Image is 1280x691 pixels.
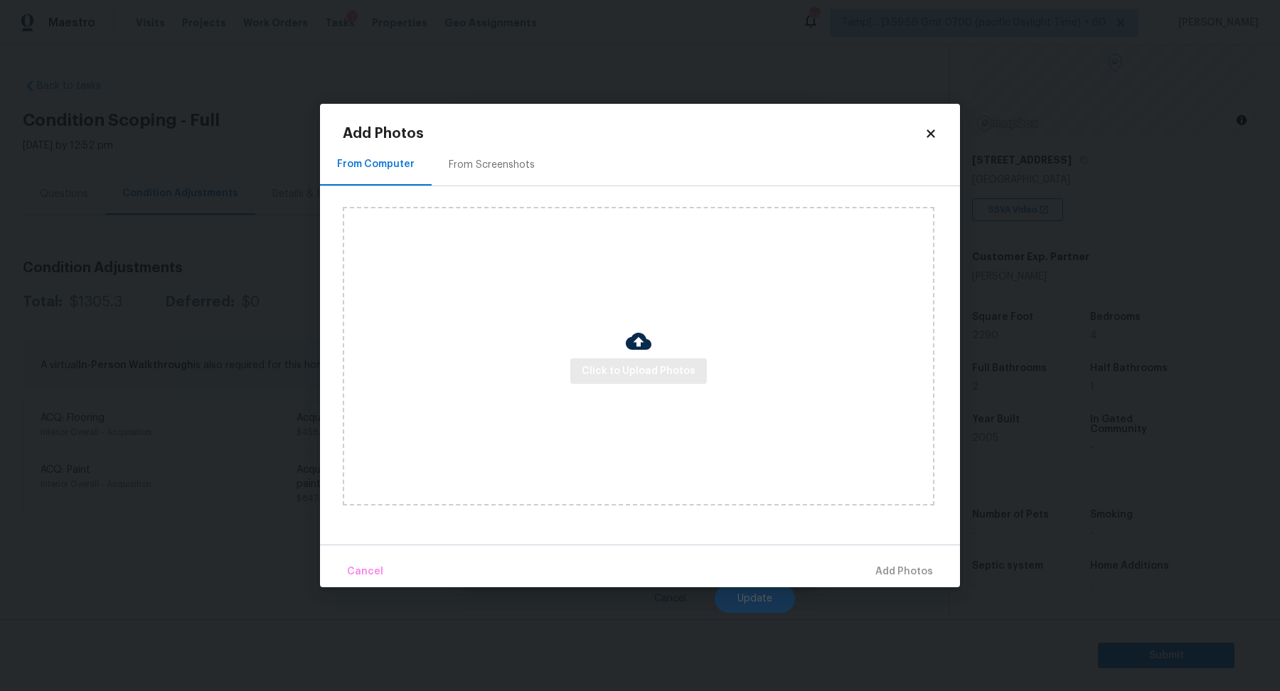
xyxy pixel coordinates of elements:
[341,557,389,587] button: Cancel
[582,363,695,380] span: Click to Upload Photos
[343,127,924,141] h2: Add Photos
[337,157,415,171] div: From Computer
[347,563,383,581] span: Cancel
[449,158,535,172] div: From Screenshots
[570,358,707,385] button: Click to Upload Photos
[626,328,651,354] img: Cloud Upload Icon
